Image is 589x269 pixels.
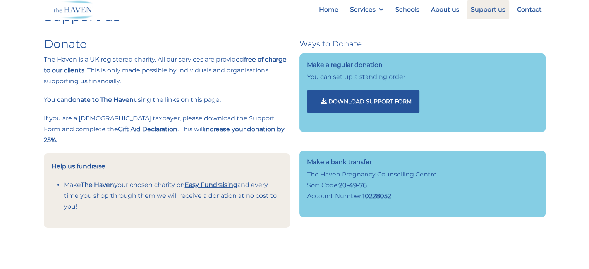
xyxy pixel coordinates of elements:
p: You can using the links on this page. [44,94,290,105]
strong: 10228052 [362,192,391,200]
button: Download Support form [307,90,419,113]
h2: Donate [44,37,290,51]
strong: donate to The Haven [68,96,134,103]
a: Services [346,0,388,19]
span: Download Support form [328,98,412,105]
p: If you are a [DEMOGRAPHIC_DATA] taxpayer, please download the Support Form and complete the . Thi... [44,113,290,146]
h4: Ways to Donate [299,37,546,50]
a: Schools [392,0,423,19]
strong: increase your donation by 25% [44,125,285,144]
strong: Gift Aid Declaration [118,125,177,133]
p: The Haven is a UK registered charity. All our services are provided . This is only made possible ... [44,54,290,87]
a: Support us [467,0,509,19]
a: Easy Fundraising [185,181,237,188]
strong: Make a bank transfer [307,158,372,166]
a: About us [427,0,463,19]
p: Make your chosen charity on and every time you shop through them we will receive a donation at no... [64,180,282,212]
strong: Help us fundraise [52,163,105,170]
strong: The Haven [81,181,114,188]
strong: 20-49-76 [339,182,367,189]
strong: Make a regular donation [307,61,383,69]
p: You can set up a standing order [307,72,538,82]
p: The Haven Pregnancy Counselling Centre Sort Code: Account Number: [307,169,538,202]
a: Home [315,0,342,19]
a: Contact [513,0,546,19]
